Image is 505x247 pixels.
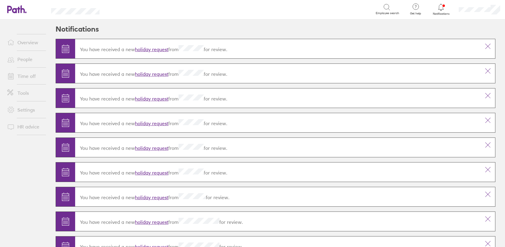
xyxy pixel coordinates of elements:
[80,70,476,77] p: You have received a new from for review.
[376,11,399,15] span: Employee search
[406,12,425,15] span: Get help
[135,71,168,77] a: holiday request
[431,3,451,16] a: Notifications
[80,218,476,225] p: You have received a new from for review.
[135,219,168,225] a: holiday request
[135,96,168,102] a: holiday request
[56,20,99,39] h2: Notifications
[431,12,451,16] span: Notifications
[2,36,51,48] a: Overview
[135,170,168,176] a: holiday request
[2,70,51,82] a: Time off
[80,94,476,102] p: You have received a new from for review.
[80,45,476,52] p: You have received a new from for review.
[2,121,51,133] a: HR advice
[2,53,51,65] a: People
[135,46,168,52] a: holiday request
[80,119,476,126] p: You have received a new from for review.
[2,104,51,116] a: Settings
[135,120,168,126] a: holiday request
[80,193,476,200] p: You have received a new from for review.
[135,194,168,200] a: holiday request
[2,87,51,99] a: Tools
[116,6,131,12] div: Search
[80,144,476,151] p: You have received a new from for review.
[80,168,476,176] p: You have received a new from for review.
[135,145,168,151] a: holiday request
